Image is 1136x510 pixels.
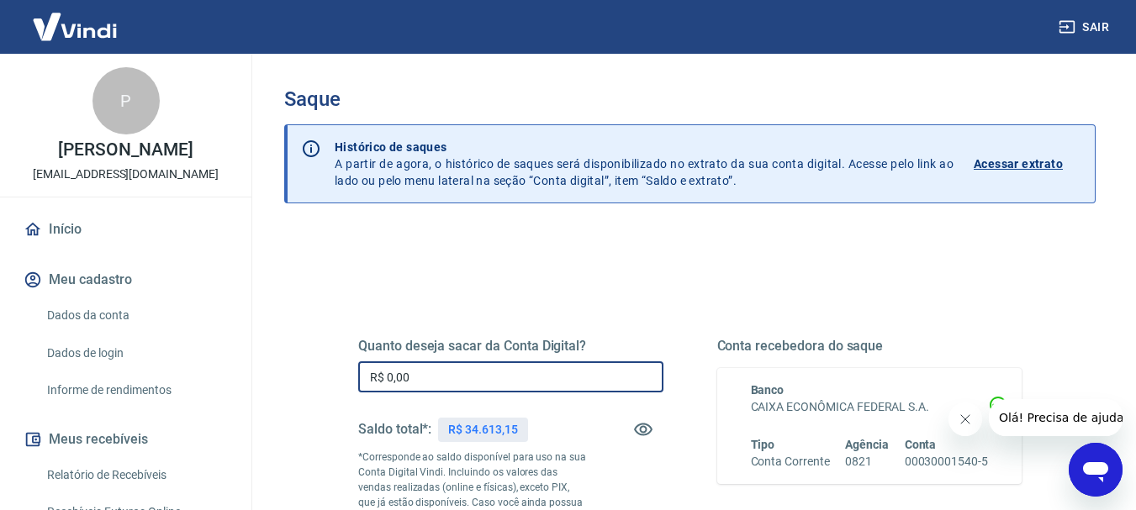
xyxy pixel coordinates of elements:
[335,139,954,189] p: A partir de agora, o histórico de saques será disponibilizado no extrato da sua conta digital. Ac...
[10,12,141,25] span: Olá! Precisa de ajuda?
[92,67,160,134] div: P
[448,421,517,439] p: R$ 34.613,15
[751,438,775,451] span: Tipo
[40,336,231,371] a: Dados de login
[358,421,431,438] h5: Saldo total*:
[905,453,988,471] h6: 00030001540-5
[33,166,219,183] p: [EMAIL_ADDRESS][DOMAIN_NAME]
[20,421,231,458] button: Meus recebíveis
[717,338,1022,355] h5: Conta recebedora do saque
[40,373,231,407] a: Informe de rendimentos
[1069,443,1123,497] iframe: Botão para abrir a janela de mensagens
[40,298,231,333] a: Dados da conta
[358,338,663,355] h5: Quanto deseja sacar da Conta Digital?
[948,402,982,436] iframe: Fechar mensagem
[335,139,954,155] p: Histórico de saques
[974,139,1081,189] a: Acessar extrato
[58,141,193,159] p: [PERSON_NAME]
[974,155,1063,172] p: Acessar extrato
[905,438,937,451] span: Conta
[20,211,231,248] a: Início
[845,453,889,471] h6: 0821
[751,383,785,397] span: Banco
[20,261,231,298] button: Meu cadastro
[40,458,231,492] a: Relatório de Recebíveis
[751,398,989,416] h6: CAIXA ECONÔMICA FEDERAL S.A.
[989,399,1123,436] iframe: Mensagem da empresa
[20,1,129,52] img: Vindi
[1055,12,1116,43] button: Sair
[284,87,1096,111] h3: Saque
[845,438,889,451] span: Agência
[751,453,830,471] h6: Conta Corrente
